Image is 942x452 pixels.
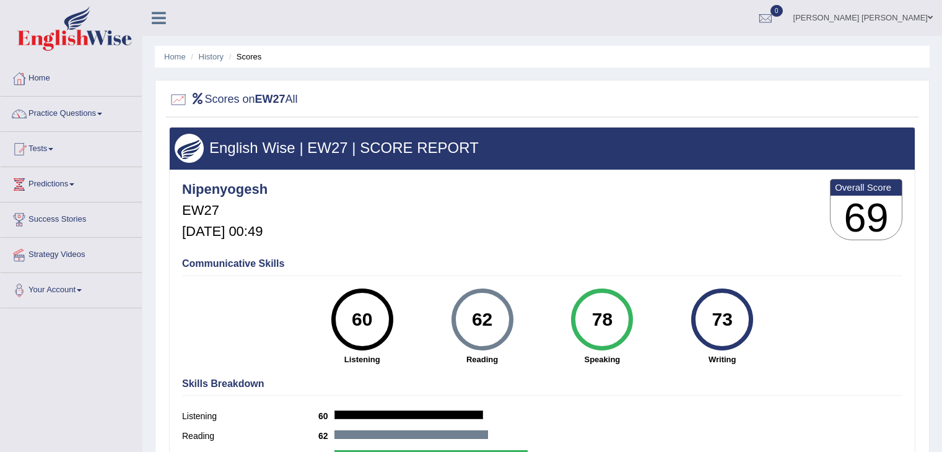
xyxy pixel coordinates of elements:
b: Overall Score [835,182,897,193]
strong: Speaking [548,354,656,365]
a: Strategy Videos [1,238,142,269]
div: 73 [700,293,745,346]
div: 62 [460,293,505,346]
h4: Nipenyogesh [182,182,268,197]
strong: Reading [429,354,536,365]
h3: 69 [831,196,902,240]
a: History [199,52,224,61]
b: 62 [318,431,334,441]
label: Listening [182,410,318,423]
h4: Communicative Skills [182,258,902,269]
h4: Skills Breakdown [182,378,902,389]
h5: [DATE] 00:49 [182,224,268,239]
a: Tests [1,132,142,163]
a: Success Stories [1,202,142,233]
a: Predictions [1,167,142,198]
h2: Scores on All [169,90,298,109]
label: Reading [182,430,318,443]
a: Home [1,61,142,92]
strong: Listening [308,354,416,365]
strong: Writing [668,354,776,365]
h5: EW27 [182,203,268,218]
div: 78 [580,293,625,346]
a: Home [164,52,186,61]
a: Your Account [1,273,142,304]
img: wings.png [175,134,204,163]
span: 0 [770,5,783,17]
div: 60 [339,293,385,346]
h3: English Wise | EW27 | SCORE REPORT [175,140,910,156]
b: EW27 [255,93,286,105]
a: Practice Questions [1,97,142,128]
li: Scores [226,51,262,63]
b: 60 [318,411,334,421]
